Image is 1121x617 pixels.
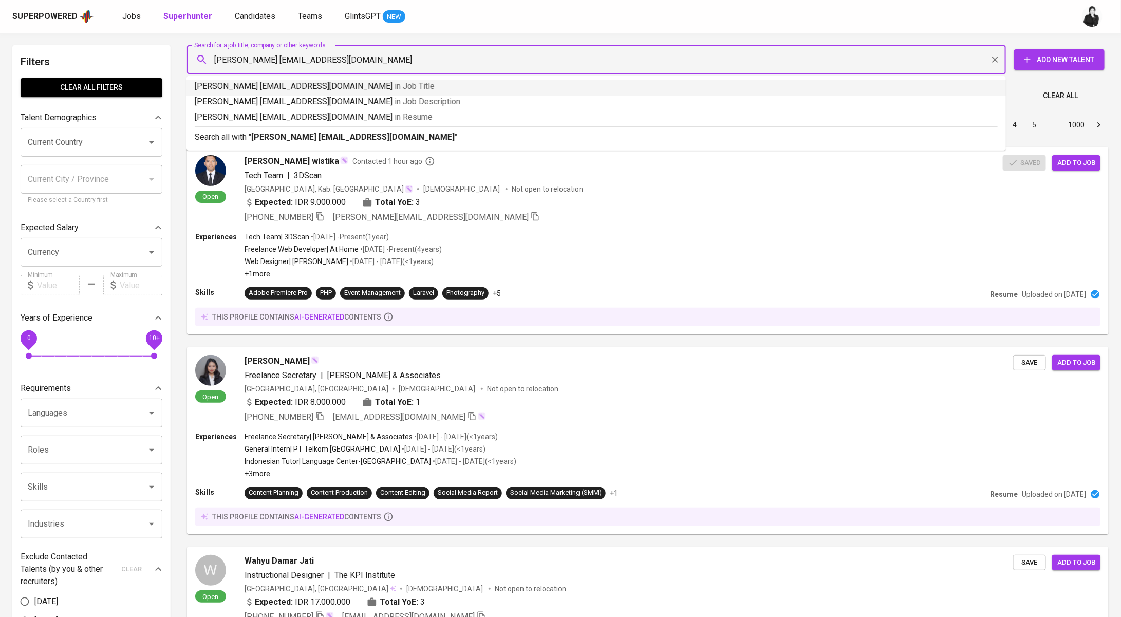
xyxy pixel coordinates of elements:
button: Clear [988,52,1002,67]
p: Skills [195,287,245,297]
p: Experiences [195,232,245,242]
p: • [DATE] - [DATE] ( <1 years ) [413,432,498,442]
img: magic_wand.svg [478,412,486,420]
b: [PERSON_NAME] [EMAIL_ADDRESS][DOMAIN_NAME] [251,132,455,142]
p: Years of Experience [21,312,92,324]
div: Requirements [21,378,162,399]
span: 1 [416,396,420,408]
p: Search all with " " [195,131,998,143]
button: Open [144,480,159,494]
div: IDR 9.000.000 [245,196,346,209]
b: Expected: [255,396,293,408]
p: this profile contains contents [212,312,381,322]
p: Not open to relocation [512,184,583,194]
p: • [DATE] - Present ( 1 year ) [309,232,389,242]
span: [DEMOGRAPHIC_DATA] [406,584,484,594]
div: Talent Demographics [21,107,162,128]
button: Go to page 1000 [1065,117,1088,133]
button: Go to page 5 [1026,117,1042,133]
span: [PERSON_NAME][EMAIL_ADDRESS][DOMAIN_NAME] [333,212,529,222]
p: +1 [610,488,618,498]
div: Content Editing [380,488,425,498]
button: Add to job [1052,155,1100,171]
p: • [DATE] - [DATE] ( <1 years ) [400,444,485,454]
p: Uploaded on [DATE] [1022,289,1086,300]
span: Instructional Designer [245,570,324,580]
div: Content Production [311,488,368,498]
img: magic_wand.svg [311,356,319,364]
a: GlintsGPT NEW [345,10,405,23]
p: +3 more ... [245,469,516,479]
a: Candidates [235,10,277,23]
p: Resume [990,489,1018,499]
p: Exclude Contacted Talents (by you & other recruiters) [21,551,115,588]
div: [GEOGRAPHIC_DATA], [GEOGRAPHIC_DATA] [245,584,396,594]
p: Requirements [21,382,71,395]
p: • [DATE] - [DATE] ( <1 years ) [348,256,434,267]
span: 3 [420,596,425,608]
span: NEW [383,12,405,22]
span: 3DScan [294,171,322,180]
button: Add to job [1052,355,1100,371]
span: Add to job [1057,557,1095,569]
p: Not open to relocation [495,584,566,594]
span: [DEMOGRAPHIC_DATA] [399,384,477,394]
span: [DATE] [34,595,58,608]
input: Value [37,275,80,295]
span: Clear All filters [29,81,154,94]
span: [DEMOGRAPHIC_DATA] [423,184,501,194]
button: Go to page 4 [1006,117,1023,133]
b: Total YoE: [380,596,418,608]
img: medwi@glints.com [1082,6,1103,27]
b: Total YoE: [375,196,414,209]
svg: By Batam recruiter [425,156,435,166]
img: magic_wand.svg [340,156,348,164]
img: magic_wand.svg [405,185,413,193]
div: [GEOGRAPHIC_DATA], [GEOGRAPHIC_DATA] [245,384,388,394]
a: Open[PERSON_NAME]Freelance Secretary|[PERSON_NAME] & Associates[GEOGRAPHIC_DATA], [GEOGRAPHIC_DAT... [187,347,1109,534]
span: Add New Talent [1022,53,1096,66]
span: | [287,170,290,182]
span: [PERSON_NAME] wistika [245,155,339,167]
div: Social Media Marketing (SMM) [510,488,602,498]
span: Wahyu Damar Jati [245,555,314,567]
span: Jobs [122,11,141,21]
div: Superpowered [12,11,78,23]
div: Content Planning [249,488,298,498]
span: The KPI Institute [334,570,395,580]
span: AI-generated [294,513,344,521]
span: [PERSON_NAME] & Associates [327,370,441,380]
p: Resume [990,289,1018,300]
span: Open [199,392,223,401]
span: | [321,369,323,382]
button: Open [144,517,159,531]
span: in Job Description [395,97,460,106]
h6: Filters [21,53,162,70]
span: [PHONE_NUMBER] [245,212,313,222]
span: Contacted 1 hour ago [352,156,435,166]
p: [PERSON_NAME] [EMAIL_ADDRESS][DOMAIN_NAME] [195,111,998,123]
div: Adobe Premiere Pro [249,288,308,298]
button: Add to job [1052,555,1100,571]
button: Open [144,443,159,457]
span: [EMAIL_ADDRESS][DOMAIN_NAME] [333,412,465,422]
p: Expected Salary [21,221,79,234]
p: Experiences [195,432,245,442]
div: W [195,555,226,586]
img: 3eed44ec19ec7ec3fa4a317057af03b0.jpg [195,155,226,186]
span: 10+ [148,335,159,342]
p: Uploaded on [DATE] [1022,489,1086,499]
div: Event Management [344,288,401,298]
img: app logo [80,9,94,24]
button: Go to next page [1091,117,1107,133]
span: Add to job [1057,357,1095,369]
p: Please select a Country first [28,195,155,205]
div: Exclude Contacted Talents (by you & other recruiters)clear [21,551,162,588]
b: Expected: [255,196,293,209]
p: Not open to relocation [487,384,558,394]
span: in Job Title [395,81,435,91]
a: Superhunter [163,10,214,23]
p: Freelance Web Developer | At Home [245,244,359,254]
span: Tech Team [245,171,283,180]
div: Years of Experience [21,308,162,328]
